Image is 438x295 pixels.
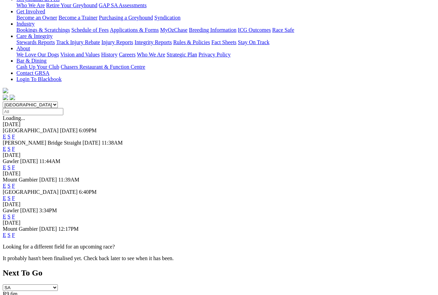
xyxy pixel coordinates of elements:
[137,52,165,57] a: Who We Are
[82,140,100,146] span: [DATE]
[8,195,11,201] a: S
[20,207,38,213] span: [DATE]
[198,52,231,57] a: Privacy Policy
[16,27,70,33] a: Bookings & Scratchings
[3,88,8,93] img: logo-grsa-white.png
[3,121,435,128] div: [DATE]
[58,226,79,232] span: 12:17PM
[3,207,19,213] span: Gawler
[238,39,269,45] a: Stay On Track
[60,128,78,133] span: [DATE]
[56,39,100,45] a: Track Injury Rebate
[167,52,197,57] a: Strategic Plan
[61,64,145,70] a: Chasers Restaurant & Function Centre
[60,52,100,57] a: Vision and Values
[8,146,11,152] a: S
[3,189,59,195] span: [GEOGRAPHIC_DATA]
[3,115,25,121] span: Loading...
[160,27,188,33] a: MyOzChase
[16,70,49,76] a: Contact GRSA
[3,108,63,115] input: Select date
[39,226,57,232] span: [DATE]
[16,15,57,21] a: Become an Owner
[39,177,57,183] span: [DATE]
[59,15,98,21] a: Become a Trainer
[12,146,15,152] a: F
[16,52,435,58] div: About
[3,128,59,133] span: [GEOGRAPHIC_DATA]
[12,183,15,189] a: F
[3,140,81,146] span: [PERSON_NAME] Bridge Straight
[3,146,6,152] a: E
[110,27,159,33] a: Applications & Forms
[12,134,15,139] a: F
[3,95,8,100] img: facebook.svg
[16,21,35,27] a: Industry
[3,183,6,189] a: E
[16,45,30,51] a: About
[101,52,117,57] a: History
[8,232,11,238] a: S
[99,2,147,8] a: GAP SA Assessments
[119,52,136,57] a: Careers
[189,27,236,33] a: Breeding Information
[39,158,61,164] span: 11:44AM
[46,2,98,8] a: Retire Your Greyhound
[3,177,38,183] span: Mount Gambier
[99,15,153,21] a: Purchasing a Greyhound
[3,255,174,261] partial: It probably hasn't been finalised yet. Check back later to see when it has been.
[3,268,435,278] h2: Next To Go
[3,158,19,164] span: Gawler
[12,164,15,170] a: F
[8,214,11,219] a: S
[3,164,6,170] a: E
[16,2,435,9] div: Greyhounds as Pets
[58,177,79,183] span: 11:39AM
[39,207,57,213] span: 3:34PM
[16,64,59,70] a: Cash Up Your Club
[3,232,6,238] a: E
[16,33,53,39] a: Care & Integrity
[154,15,180,21] a: Syndication
[12,232,15,238] a: F
[79,189,97,195] span: 6:40PM
[101,39,133,45] a: Injury Reports
[3,195,6,201] a: E
[8,183,11,189] a: S
[79,128,97,133] span: 6:09PM
[134,39,172,45] a: Integrity Reports
[16,15,435,21] div: Get Involved
[16,2,45,8] a: Who We Are
[12,214,15,219] a: F
[3,226,38,232] span: Mount Gambier
[3,214,6,219] a: E
[16,27,435,33] div: Industry
[102,140,123,146] span: 11:38AM
[16,39,435,45] div: Care & Integrity
[12,195,15,201] a: F
[8,164,11,170] a: S
[211,39,236,45] a: Fact Sheets
[3,171,435,177] div: [DATE]
[3,220,435,226] div: [DATE]
[238,27,271,33] a: ICG Outcomes
[16,58,47,64] a: Bar & Dining
[3,134,6,139] a: E
[173,39,210,45] a: Rules & Policies
[16,76,62,82] a: Login To Blackbook
[272,27,294,33] a: Race Safe
[3,152,435,158] div: [DATE]
[16,39,55,45] a: Stewards Reports
[20,158,38,164] span: [DATE]
[60,189,78,195] span: [DATE]
[16,9,45,14] a: Get Involved
[3,244,435,250] p: Looking for a different field for an upcoming race?
[8,134,11,139] a: S
[16,64,435,70] div: Bar & Dining
[16,52,59,57] a: We Love Our Dogs
[10,95,15,100] img: twitter.svg
[3,201,435,207] div: [DATE]
[71,27,108,33] a: Schedule of Fees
